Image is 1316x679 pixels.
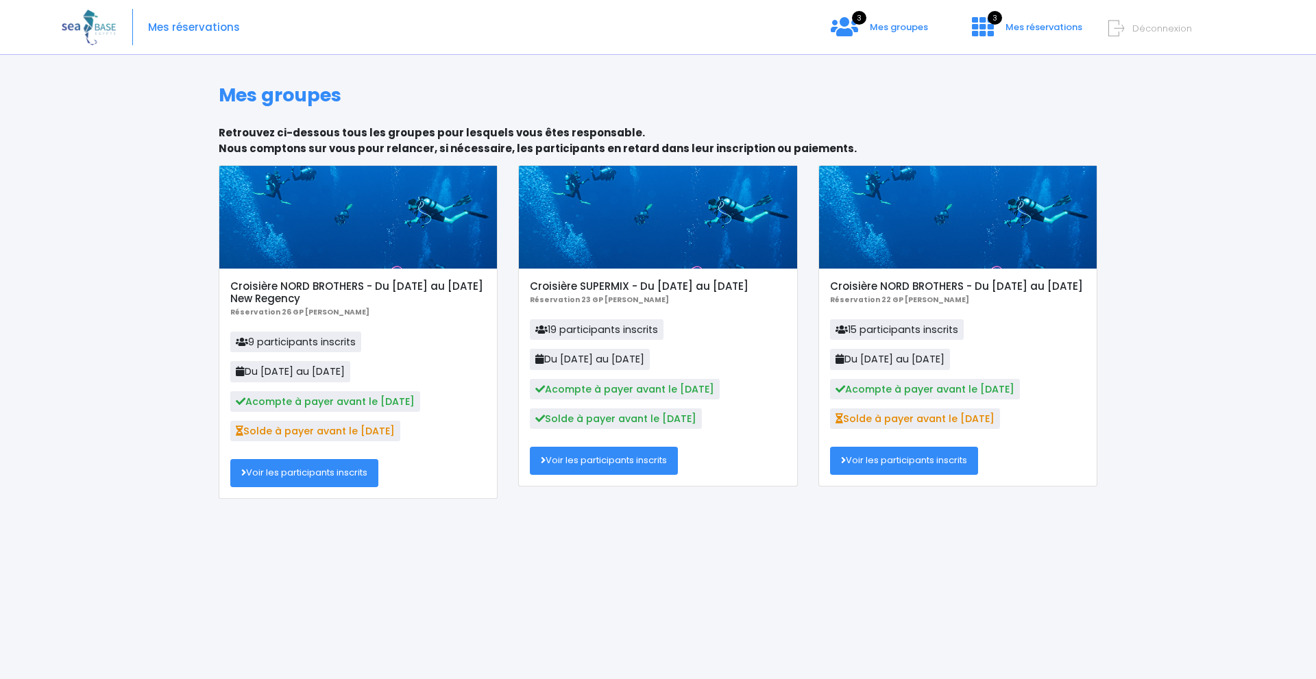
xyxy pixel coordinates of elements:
[852,11,866,25] span: 3
[530,295,669,305] b: Réservation 23 GP [PERSON_NAME]
[1132,22,1192,35] span: Déconnexion
[530,447,678,474] a: Voir les participants inscrits
[219,125,1098,156] p: Retrouvez ci-dessous tous les groupes pour lesquels vous êtes responsable. Nous comptons sur vous...
[530,280,785,293] h5: Croisière SUPERMIX - Du [DATE] au [DATE]
[230,391,420,412] span: Acompte à payer avant le [DATE]
[230,459,378,486] a: Voir les participants inscrits
[530,408,702,429] span: Solde à payer avant le [DATE]
[1006,21,1082,34] span: Mes réservations
[530,319,663,340] span: 19 participants inscrits
[230,307,369,317] b: Réservation 26 GP [PERSON_NAME]
[230,280,486,305] h5: Croisière NORD BROTHERS - Du [DATE] au [DATE] New Regency
[870,21,928,34] span: Mes groupes
[830,295,969,305] b: Réservation 22 GP [PERSON_NAME]
[530,349,650,369] span: Du [DATE] au [DATE]
[830,379,1020,399] span: Acompte à payer avant le [DATE]
[230,361,350,382] span: Du [DATE] au [DATE]
[230,332,361,352] span: 9 participants inscrits
[830,349,950,369] span: Du [DATE] au [DATE]
[988,11,1002,25] span: 3
[219,84,1098,106] h1: Mes groupes
[830,319,964,340] span: 15 participants inscrits
[230,421,400,441] span: Solde à payer avant le [DATE]
[830,280,1086,293] h5: Croisière NORD BROTHERS - Du [DATE] au [DATE]
[830,408,1000,429] span: Solde à payer avant le [DATE]
[830,447,978,474] a: Voir les participants inscrits
[530,379,720,399] span: Acompte à payer avant le [DATE]
[961,25,1090,38] a: 3 Mes réservations
[820,25,939,38] a: 3 Mes groupes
